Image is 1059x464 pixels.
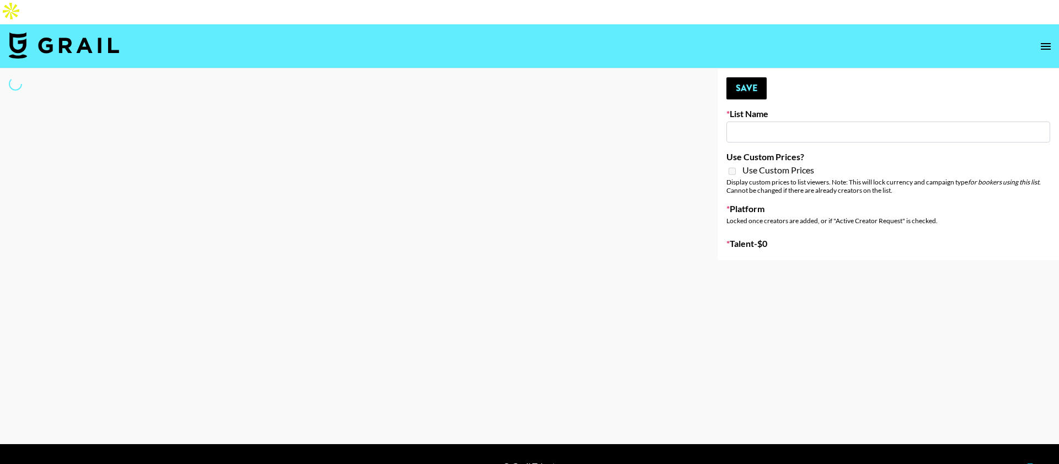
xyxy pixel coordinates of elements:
button: open drawer [1035,35,1057,57]
label: Platform [726,203,1050,214]
button: Save [726,77,767,99]
img: Grail Talent [9,32,119,59]
span: Use Custom Prices [742,165,814,176]
label: Talent - $ 0 [726,238,1050,249]
label: List Name [726,108,1050,119]
em: for bookers using this list [968,178,1039,186]
div: Locked once creators are added, or if "Active Creator Request" is checked. [726,217,1050,225]
div: Display custom prices to list viewers. Note: This will lock currency and campaign type . Cannot b... [726,178,1050,194]
label: Use Custom Prices? [726,151,1050,162]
